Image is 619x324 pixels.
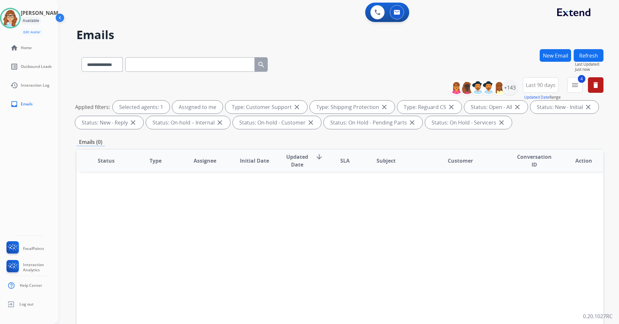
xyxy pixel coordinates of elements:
[1,9,19,27] img: avatar
[574,49,603,62] button: Refresh
[448,157,473,165] span: Customer
[98,157,115,165] span: Status
[578,75,585,83] span: 4
[19,302,34,307] span: Log out
[23,262,58,273] span: Interaction Analytics
[172,101,223,113] div: Assigned to me
[293,103,301,111] mat-icon: close
[315,153,323,161] mat-icon: arrow_downward
[284,153,310,168] span: Updated Date
[21,64,52,69] span: Outbound Leads
[380,103,388,111] mat-icon: close
[76,138,105,146] p: Emails (0)
[10,100,18,108] mat-icon: inbox
[194,157,216,165] span: Assignee
[513,103,521,111] mat-icon: close
[340,157,350,165] span: SLA
[21,9,63,17] h3: [PERSON_NAME]
[524,94,561,100] span: Range
[21,83,50,88] span: Interaction Log
[21,17,41,25] div: Available
[10,63,18,70] mat-icon: list_alt
[526,84,556,86] span: Last 90 days
[5,260,58,275] a: Interaction Analytics
[425,116,512,129] div: Status: On Hold - Servicers
[575,62,603,67] span: Last Updated:
[592,81,600,89] mat-icon: delete
[216,119,224,126] mat-icon: close
[307,119,315,126] mat-icon: close
[5,241,44,256] a: FocalPoints
[150,157,162,165] span: Type
[408,119,416,126] mat-icon: close
[498,119,505,126] mat-icon: close
[76,28,603,41] h2: Emails
[21,102,33,107] span: Emails
[225,101,307,113] div: Type: Customer Support
[464,101,528,113] div: Status: Open - All
[129,119,137,126] mat-icon: close
[397,101,462,113] div: Type: Reguard CS
[10,44,18,52] mat-icon: home
[530,101,599,113] div: Status: New - Initial
[310,101,395,113] div: Type: Shipping Protection
[502,80,518,95] div: +143
[113,101,170,113] div: Selected agents: 1
[257,61,265,69] mat-icon: search
[324,116,422,129] div: Status: On Hold - Pending Parts
[20,283,42,288] span: Help Center
[146,116,230,129] div: Status: On-hold – Internal
[377,157,396,165] span: Subject
[571,81,579,89] mat-icon: menu
[21,45,32,50] span: Home
[554,149,603,172] th: Action
[515,153,554,168] span: Conversation ID
[584,103,592,111] mat-icon: close
[23,246,44,251] span: FocalPoints
[540,49,571,62] button: New Email
[75,103,110,111] p: Applied filters:
[240,157,269,165] span: Initial Date
[233,116,321,129] div: Status: On-hold - Customer
[447,103,455,111] mat-icon: close
[575,67,603,72] span: Just now
[75,116,143,129] div: Status: New - Reply
[567,77,583,93] button: 4
[523,77,558,93] button: Last 90 days
[524,95,549,100] button: Updated Date
[21,28,43,36] button: Edit Avatar
[10,81,18,89] mat-icon: history
[583,312,613,320] p: 0.20.1027RC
